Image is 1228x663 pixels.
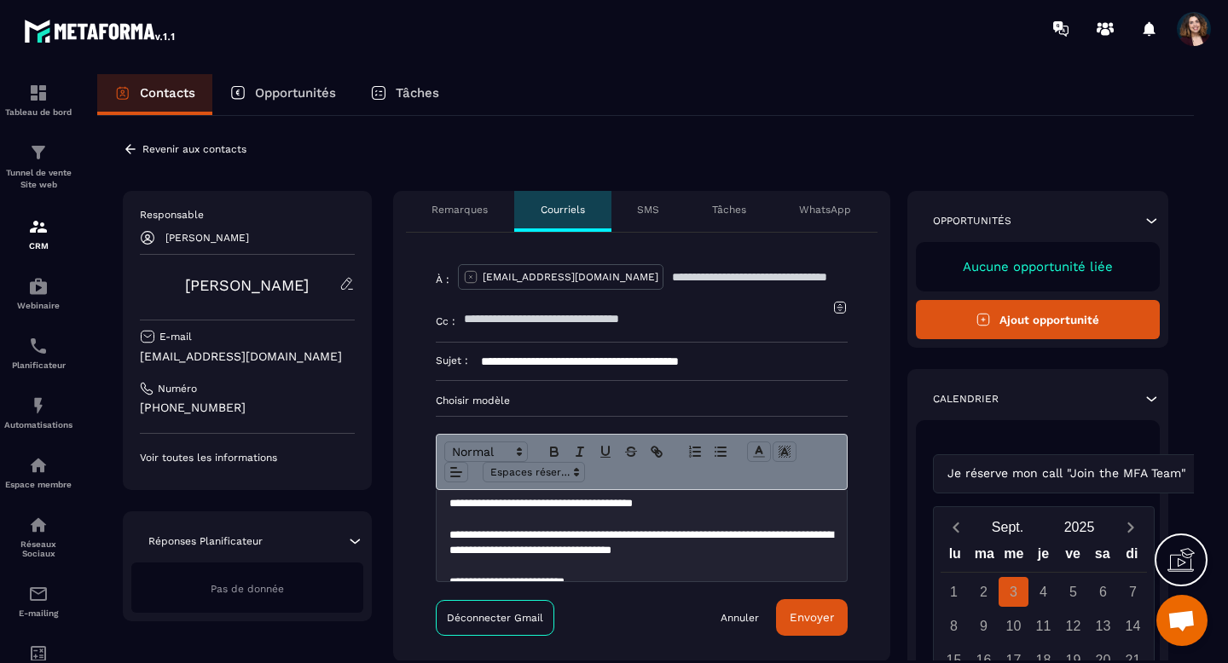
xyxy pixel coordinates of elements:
[4,130,72,204] a: formationformationTunnel de vente Site web
[165,232,249,244] p: [PERSON_NAME]
[4,383,72,442] a: automationsautomationsAutomatisations
[1058,577,1088,607] div: 5
[28,142,49,163] img: formation
[939,577,969,607] div: 1
[4,241,72,251] p: CRM
[939,611,969,641] div: 8
[999,611,1028,641] div: 10
[4,442,72,502] a: automationsautomationsEspace membre
[1028,611,1058,641] div: 11
[142,143,246,155] p: Revenir aux contacts
[212,74,353,115] a: Opportunités
[1028,577,1058,607] div: 4
[970,542,999,572] div: ma
[933,259,1144,274] p: Aucune opportunité liée
[4,263,72,323] a: automationsautomationsWebinaire
[776,599,848,636] button: Envoyer
[933,392,999,406] p: Calendrier
[4,301,72,310] p: Webinaire
[148,534,263,548] p: Réponses Planificateur
[97,74,212,115] a: Contacts
[396,85,439,101] p: Tâches
[1156,595,1208,646] a: Ouvrir le chat
[28,276,49,297] img: automations
[916,300,1161,339] button: Ajout opportunité
[944,464,1190,483] span: Je réserve mon call "Join the MFA Team"
[1118,611,1148,641] div: 14
[24,15,177,46] img: logo
[436,354,468,367] p: Sujet :
[436,394,848,407] p: Choisir modèle
[255,85,336,101] p: Opportunités
[1115,516,1147,539] button: Next month
[940,542,970,572] div: lu
[185,276,309,294] a: [PERSON_NAME]
[140,400,355,416] p: [PHONE_NUMBER]
[28,216,49,237] img: formation
[353,74,456,115] a: Tâches
[1044,512,1115,542] button: Open years overlay
[28,83,49,103] img: formation
[721,611,759,625] a: Annuler
[637,203,659,216] p: SMS
[1058,542,1088,572] div: ve
[1190,464,1203,483] input: Search for option
[4,360,72,370] p: Planificateur
[1118,577,1148,607] div: 7
[1088,577,1118,607] div: 6
[1117,542,1147,572] div: di
[4,480,72,489] p: Espace membre
[712,203,746,216] p: Tâches
[211,583,284,595] span: Pas de donnée
[28,395,49,416] img: automations
[140,349,355,365] p: [EMAIL_ADDRESS][DOMAIN_NAME]
[4,420,72,430] p: Automatisations
[972,512,1044,542] button: Open months overlay
[1087,542,1117,572] div: sa
[483,270,658,284] p: [EMAIL_ADDRESS][DOMAIN_NAME]
[1028,542,1058,572] div: je
[999,577,1028,607] div: 3
[999,542,1029,572] div: me
[969,577,999,607] div: 2
[140,451,355,464] p: Voir toutes les informations
[140,208,355,222] p: Responsable
[4,608,72,618] p: E-mailing
[28,455,49,476] img: automations
[158,382,197,395] p: Numéro
[436,273,449,286] p: À :
[4,107,72,117] p: Tableau de bord
[4,323,72,383] a: schedulerschedulerPlanificateur
[436,314,455,328] p: Cc :
[4,70,72,130] a: formationformationTableau de bord
[969,611,999,641] div: 9
[541,203,585,216] p: Courriels
[28,584,49,604] img: email
[4,539,72,558] p: Réseaux Sociaux
[4,571,72,631] a: emailemailE-mailing
[941,516,972,539] button: Previous month
[1058,611,1088,641] div: 12
[1088,611,1118,641] div: 13
[933,214,1011,228] p: Opportunités
[28,515,49,535] img: social-network
[4,167,72,191] p: Tunnel de vente Site web
[436,600,554,636] a: Déconnecter Gmail
[28,336,49,356] img: scheduler
[432,203,488,216] p: Remarques
[140,85,195,101] p: Contacts
[4,204,72,263] a: formationformationCRM
[799,203,851,216] p: WhatsApp
[4,502,72,571] a: social-networksocial-networkRéseaux Sociaux
[159,330,192,343] p: E-mail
